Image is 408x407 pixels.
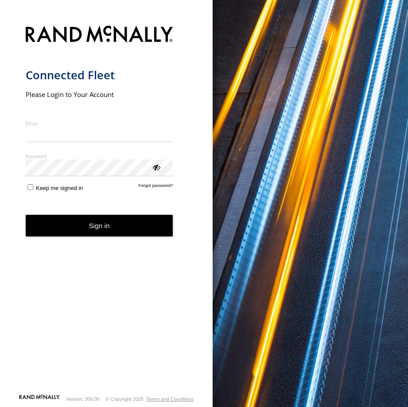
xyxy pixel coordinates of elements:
[152,163,160,171] div: ViewPassword
[26,20,187,394] form: main
[139,183,173,191] a: Forgot password?
[26,24,173,47] img: Rand McNally
[66,396,100,402] div: Version: 306.00
[26,68,173,82] h1: Connected Fleet
[26,215,173,236] button: Sign in
[27,184,33,190] input: Keep me signed in
[26,153,173,159] label: Password
[36,185,83,191] span: Keep me signed in
[147,396,194,402] a: Terms and Conditions
[19,395,60,403] a: Visit our Website
[105,396,194,402] div: © Copyright 2025 -
[26,120,173,127] label: Email
[26,90,173,99] h2: Please Login to Your Account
